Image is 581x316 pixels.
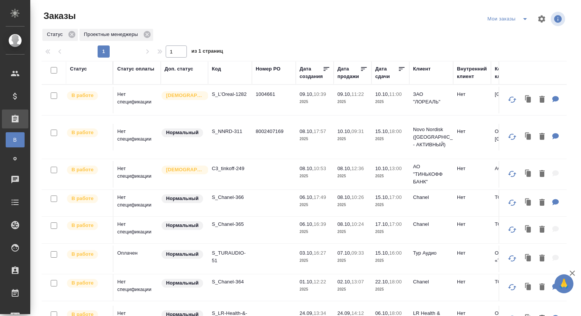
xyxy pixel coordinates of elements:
[66,221,109,231] div: Выставляет ПМ после принятия заказа от КМа
[300,221,314,227] p: 06.10,
[389,166,402,171] p: 13:00
[300,194,314,200] p: 06.10,
[161,165,204,175] div: Выставляется автоматически для первых 3 заказов нового контактного лица. Особое внимание
[413,163,449,186] p: АО "ТИНЬКОФФ БАНК"
[252,124,296,150] td: 8002407169
[503,249,521,268] button: Обновить
[300,201,330,209] p: 2025
[300,135,330,143] p: 2025
[536,92,548,108] button: Удалить
[212,128,248,135] p: S_NNRD-311
[351,250,364,256] p: 09:33
[337,98,368,106] p: 2025
[337,228,368,236] p: 2025
[457,278,487,286] p: Нет
[79,29,153,41] div: Проектные менеджеры
[212,65,221,73] div: Код
[413,65,430,73] div: Клиент
[503,128,521,146] button: Обновить
[42,10,76,22] span: Заказы
[375,128,389,134] p: 15.10,
[191,47,223,58] span: из 1 страниц
[351,91,364,97] p: 11:22
[375,166,389,171] p: 10.10,
[9,155,21,163] span: Ф
[533,10,551,28] span: Настроить таблицу
[300,228,330,236] p: 2025
[503,221,521,239] button: Обновить
[351,128,364,134] p: 09:31
[71,129,93,136] p: В работе
[413,221,449,228] p: Chanel
[457,221,487,228] p: Нет
[166,92,204,99] p: [DEMOGRAPHIC_DATA]
[66,91,109,101] div: Выставляет ПМ после принятия заказа от КМа
[495,194,531,201] p: ТОО «Шaнель»
[161,278,204,288] div: Статус по умолчанию для стандартных заказов
[457,165,487,172] p: Нет
[70,65,87,73] div: Статус
[495,278,531,286] p: ТОО «Шaнель»
[113,161,161,188] td: Нет спецификации
[314,279,326,285] p: 12:22
[9,136,21,144] span: В
[351,194,364,200] p: 10:26
[113,87,161,113] td: Нет спецификации
[337,194,351,200] p: 08.10,
[486,13,533,25] div: split button
[113,274,161,301] td: Нет спецификации
[536,222,548,238] button: Удалить
[66,128,109,138] div: Выставляет ПМ после принятия заказа от КМа
[113,190,161,216] td: Нет спецификации
[300,250,314,256] p: 03.10,
[166,166,204,174] p: [DEMOGRAPHIC_DATA]
[389,221,402,227] p: 17:00
[413,278,449,286] p: Chanel
[300,91,314,97] p: 09.10,
[300,166,314,171] p: 08.10,
[521,195,536,211] button: Клонировать
[212,165,248,172] p: C3_tinkoff-249
[300,128,314,134] p: 08.10,
[256,65,280,73] div: Номер PO
[503,91,521,109] button: Обновить
[375,135,405,143] p: 2025
[536,129,548,145] button: Удалить
[521,280,536,295] button: Клонировать
[117,65,154,73] div: Статус оплаты
[71,222,93,229] p: В работе
[113,246,161,272] td: Оплачен
[536,166,548,182] button: Удалить
[66,165,109,175] div: Выставляет ПМ после принятия заказа от КМа
[495,249,531,264] p: ООО «ТурАудио»
[166,195,199,202] p: Нормальный
[161,221,204,231] div: Статус по умолчанию для стандартных заказов
[375,91,389,97] p: 10.10,
[84,31,141,38] p: Проектные менеджеры
[314,221,326,227] p: 16:39
[6,132,25,147] a: В
[166,129,199,136] p: Нормальный
[375,221,389,227] p: 17.10,
[495,128,531,143] p: ООО "[GEOGRAPHIC_DATA]"
[212,194,248,201] p: S_Chanel-366
[71,195,93,202] p: В работе
[375,250,389,256] p: 15.10,
[212,278,248,286] p: S_Chanel-364
[337,172,368,180] p: 2025
[66,249,109,260] div: Выставляет ПМ после принятия заказа от КМа
[351,279,364,285] p: 13:07
[314,166,326,171] p: 10:53
[337,65,360,80] div: Дата продажи
[536,251,548,266] button: Удалить
[375,279,389,285] p: 22.10,
[212,91,248,98] p: S_L’Oreal-1282
[558,276,570,292] span: 🙏
[71,279,93,287] p: В работе
[300,65,323,80] div: Дата создания
[413,91,449,106] p: ЗАО "ЛОРЕАЛЬ"
[375,228,405,236] p: 2025
[300,98,330,106] p: 2025
[521,166,536,182] button: Клонировать
[457,65,487,80] div: Внутренний клиент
